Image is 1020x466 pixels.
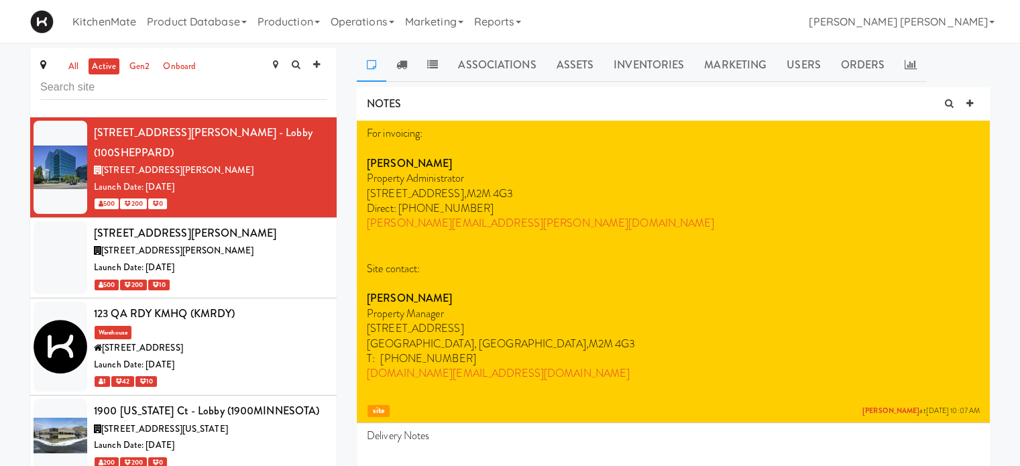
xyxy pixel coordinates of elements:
[160,58,199,75] a: onboard
[148,198,167,209] span: 0
[94,259,327,276] div: Launch Date: [DATE]
[367,126,980,141] p: For invoicing:
[831,48,895,82] a: Orders
[94,223,327,243] div: [STREET_ADDRESS][PERSON_NAME]
[40,75,327,100] input: Search site
[604,48,694,82] a: Inventories
[95,376,110,387] span: 1
[30,218,337,298] li: [STREET_ADDRESS][PERSON_NAME][STREET_ADDRESS][PERSON_NAME]Launch Date: [DATE] 500 200 10
[94,179,327,196] div: Launch Date: [DATE]
[148,280,170,290] span: 10
[448,48,546,82] a: Associations
[367,215,714,231] a: [PERSON_NAME][EMAIL_ADDRESS][PERSON_NAME][DOMAIN_NAME]
[111,376,133,387] span: 42
[367,261,420,276] span: Site contact:
[120,198,146,209] span: 200
[367,306,444,321] span: Property Manager
[589,336,636,351] span: M2M 4G3
[862,406,919,416] a: [PERSON_NAME]
[120,280,146,290] span: 200
[777,48,831,82] a: Users
[367,186,980,201] p: [STREET_ADDRESS],
[95,198,119,209] span: 500
[126,58,153,75] a: gen2
[102,341,183,354] span: [STREET_ADDRESS]
[30,117,337,218] li: [STREET_ADDRESS][PERSON_NAME] - Lobby (100SHEPPARD)[STREET_ADDRESS][PERSON_NAME]Launch Date: [DAT...
[367,428,980,443] p: Delivery Notes
[94,401,327,421] div: 1900 [US_STATE] Ct - Lobby (1900MINNESOTA)
[467,186,514,201] span: M2M 4G3
[101,164,253,176] span: [STREET_ADDRESS][PERSON_NAME]
[101,422,228,435] span: [STREET_ADDRESS][US_STATE]
[89,58,119,75] a: active
[367,170,464,186] span: Property Administrator
[367,200,494,216] span: Direct: [PHONE_NUMBER]
[367,321,464,336] span: [STREET_ADDRESS]
[65,58,82,75] a: all
[30,10,54,34] img: Micromart
[367,351,476,366] span: T: [PHONE_NUMBER]
[94,123,327,162] div: [STREET_ADDRESS][PERSON_NAME] - Lobby (100SHEPPARD)
[862,406,980,416] span: at [DATE] 10:07 AM
[135,376,157,387] span: 10
[94,357,327,373] div: Launch Date: [DATE]
[547,48,604,82] a: Assets
[367,156,452,171] strong: [PERSON_NAME]
[367,96,402,111] span: NOTES
[367,405,390,418] span: site
[94,304,327,324] div: 123 QA RDY KMHQ (KMRDY)
[94,437,327,454] div: Launch Date: [DATE]
[101,244,253,257] span: [STREET_ADDRESS][PERSON_NAME]
[95,280,119,290] span: 500
[30,298,337,396] li: 123 QA RDY KMHQ (KMRDY)Warehouse[STREET_ADDRESS]Launch Date: [DATE] 1 42 10
[367,290,452,306] strong: [PERSON_NAME]
[95,326,131,339] span: Warehouse
[367,365,630,381] a: [DOMAIN_NAME][EMAIL_ADDRESS][DOMAIN_NAME]
[694,48,777,82] a: Marketing
[367,336,589,351] span: [GEOGRAPHIC_DATA], [GEOGRAPHIC_DATA],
